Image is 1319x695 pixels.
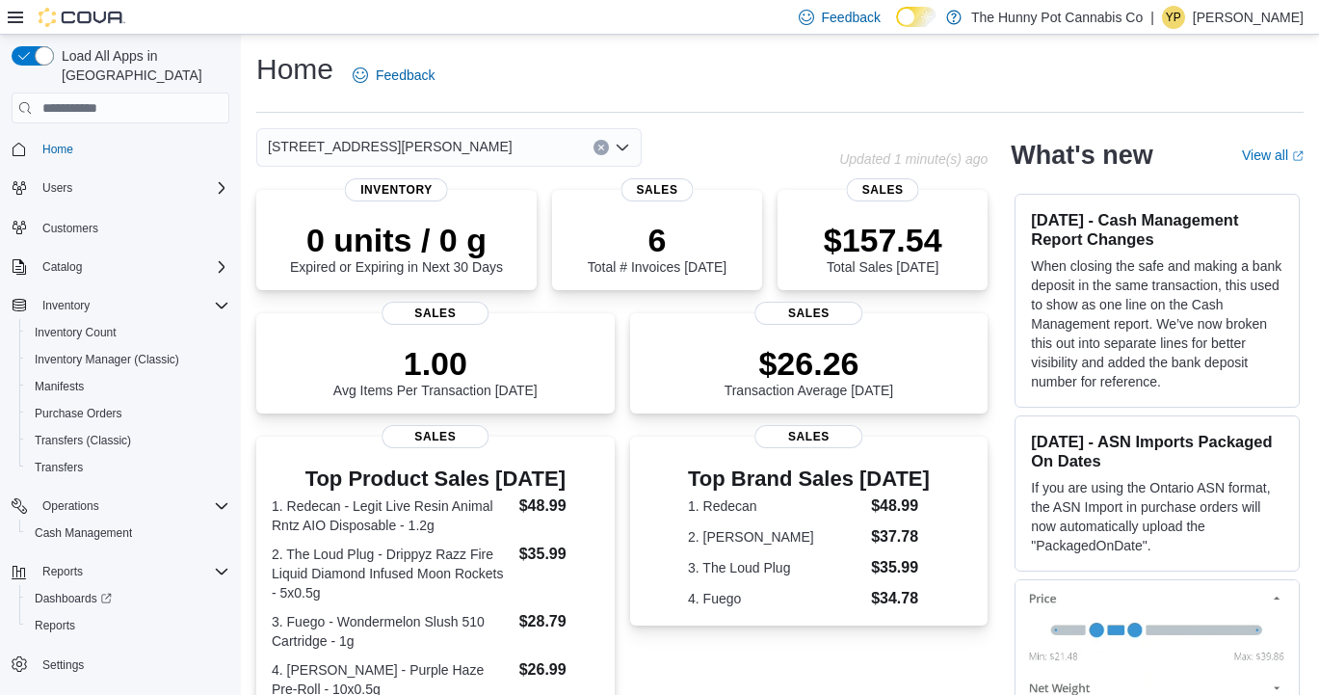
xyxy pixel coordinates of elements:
[19,400,237,427] button: Purchase Orders
[268,135,513,158] span: [STREET_ADDRESS][PERSON_NAME]
[27,321,229,344] span: Inventory Count
[871,556,930,579] dd: $35.99
[4,651,237,679] button: Settings
[42,498,99,514] span: Operations
[1162,6,1185,29] div: Yomatie Persaud
[4,558,237,585] button: Reports
[27,614,229,637] span: Reports
[35,618,75,633] span: Reports
[27,375,229,398] span: Manifests
[35,525,132,541] span: Cash Management
[35,325,117,340] span: Inventory Count
[42,259,82,275] span: Catalog
[594,140,609,155] button: Clear input
[19,319,237,346] button: Inventory Count
[615,140,630,155] button: Open list of options
[382,425,488,448] span: Sales
[688,496,863,516] dt: 1. Redecan
[42,657,84,673] span: Settings
[1031,256,1283,391] p: When closing the safe and making a bank deposit in the same transaction, this used to show as one...
[35,495,107,518] button: Operations
[27,614,83,637] a: Reports
[27,348,187,371] a: Inventory Manager (Classic)
[755,302,862,325] span: Sales
[688,558,863,577] dt: 3. The Loud Plug
[27,402,130,425] a: Purchase Orders
[27,402,229,425] span: Purchase Orders
[27,321,124,344] a: Inventory Count
[1166,6,1181,29] span: YP
[688,527,863,547] dt: 2. [PERSON_NAME]
[822,8,881,27] span: Feedback
[1031,478,1283,555] p: If you are using the Ontario ASN format, the ASN Import in purchase orders will now automatically...
[1242,147,1304,163] a: View allExternal link
[35,255,229,279] span: Catalog
[19,427,237,454] button: Transfers (Classic)
[35,294,97,317] button: Inventory
[27,348,229,371] span: Inventory Manager (Classic)
[519,658,599,682] dd: $26.99
[27,456,91,479] a: Transfers
[871,587,930,610] dd: $34.78
[35,255,90,279] button: Catalog
[42,142,73,157] span: Home
[27,587,119,610] a: Dashboards
[588,221,726,275] div: Total # Invoices [DATE]
[519,543,599,566] dd: $35.99
[42,180,72,196] span: Users
[824,221,942,275] div: Total Sales [DATE]
[1031,432,1283,470] h3: [DATE] - ASN Imports Packaged On Dates
[54,46,229,85] span: Load All Apps in [GEOGRAPHIC_DATA]
[256,50,333,89] h1: Home
[39,8,125,27] img: Cova
[345,56,442,94] a: Feedback
[27,429,139,452] a: Transfers (Classic)
[519,610,599,633] dd: $28.79
[35,406,122,421] span: Purchase Orders
[19,454,237,481] button: Transfers
[272,496,512,535] dt: 1. Redecan - Legit Live Resin Animal Rntz AIO Disposable - 1.2g
[896,27,897,28] span: Dark Mode
[27,587,229,610] span: Dashboards
[345,178,448,201] span: Inventory
[19,373,237,400] button: Manifests
[755,425,862,448] span: Sales
[971,6,1143,29] p: The Hunny Pot Cannabis Co
[35,217,106,240] a: Customers
[4,292,237,319] button: Inventory
[688,468,930,491] h3: Top Brand Sales [DATE]
[35,379,84,394] span: Manifests
[376,66,435,85] span: Feedback
[19,585,237,612] a: Dashboards
[35,560,229,583] span: Reports
[272,545,512,602] dt: 2. The Loud Plug - Drippyz Razz Fire Liquid Diamond Infused Moon Rockets - 5x0.5g
[725,344,894,383] p: $26.26
[847,178,919,201] span: Sales
[35,138,81,161] a: Home
[35,215,229,239] span: Customers
[1011,140,1152,171] h2: What's new
[272,468,599,491] h3: Top Product Sales [DATE]
[4,174,237,201] button: Users
[27,521,229,545] span: Cash Management
[725,344,894,398] div: Transaction Average [DATE]
[1292,150,1304,162] svg: External link
[871,495,930,518] dd: $48.99
[19,612,237,639] button: Reports
[272,612,512,651] dt: 3. Fuego - Wondermelon Slush 510 Cartridge - 1g
[588,221,726,259] p: 6
[824,221,942,259] p: $157.54
[333,344,538,383] p: 1.00
[4,213,237,241] button: Customers
[35,495,229,518] span: Operations
[4,254,237,281] button: Catalog
[19,346,237,373] button: Inventory Manager (Classic)
[290,221,503,259] p: 0 units / 0 g
[35,433,131,448] span: Transfers (Classic)
[621,178,694,201] span: Sales
[27,456,229,479] span: Transfers
[839,151,988,167] p: Updated 1 minute(s) ago
[35,352,179,367] span: Inventory Manager (Classic)
[35,653,229,677] span: Settings
[35,560,91,583] button: Reports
